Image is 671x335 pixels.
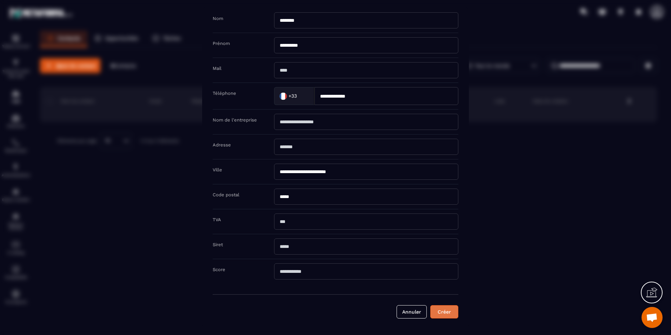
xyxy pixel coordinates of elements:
[213,242,223,247] label: Siret
[274,87,314,105] div: Search for option
[213,91,236,96] label: Téléphone
[213,167,222,172] label: Ville
[213,41,230,46] label: Prénom
[288,92,297,99] span: +33
[397,305,427,318] button: Annuler
[276,89,290,103] img: Country Flag
[213,267,225,272] label: Score
[213,66,221,71] label: Mail
[213,142,231,147] label: Adresse
[642,307,663,328] div: Ouvrir le chat
[213,16,223,21] label: Nom
[213,192,239,197] label: Code postal
[213,217,221,222] label: TVA
[298,91,307,101] input: Search for option
[213,117,257,123] label: Nom de l'entreprise
[430,305,458,318] button: Créer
